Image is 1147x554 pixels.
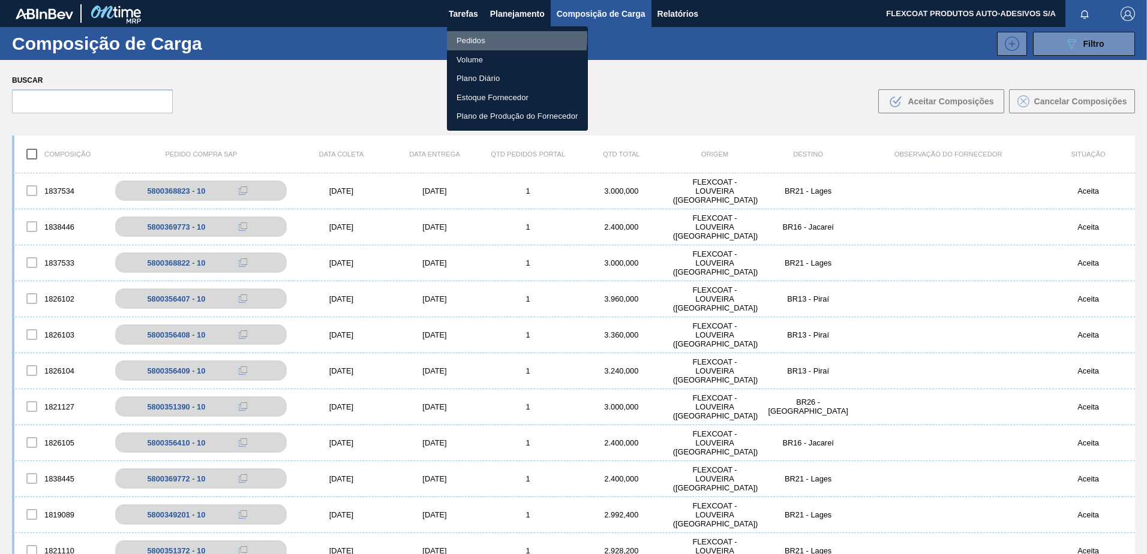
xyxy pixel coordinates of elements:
[447,50,588,70] a: Volume
[447,107,588,126] a: Plano de Produção do Fornecedor
[447,31,588,50] a: Pedidos
[447,88,588,107] a: Estoque Fornecedor
[447,69,588,88] a: Plano Diário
